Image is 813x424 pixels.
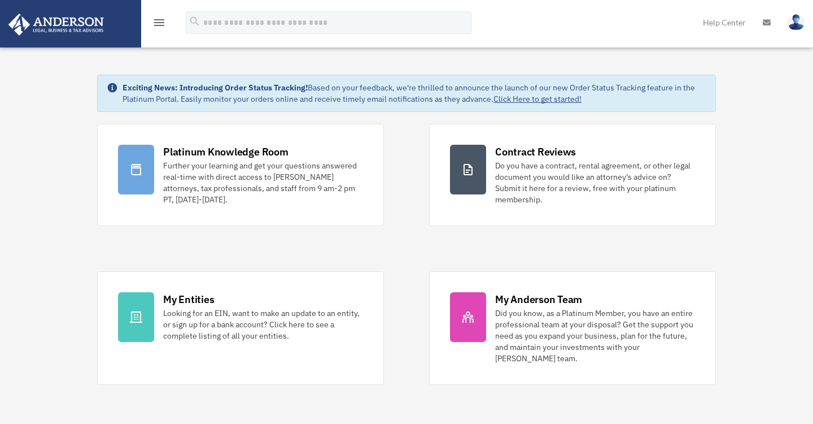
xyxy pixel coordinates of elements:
[495,145,576,159] div: Contract Reviews
[163,160,363,205] div: Further your learning and get your questions answered real-time with direct access to [PERSON_NAM...
[429,271,716,385] a: My Anderson Team Did you know, as a Platinum Member, you have an entire professional team at your...
[788,14,805,31] img: User Pic
[495,160,695,205] div: Do you have a contract, rental agreement, or other legal document you would like an attorney's ad...
[163,145,289,159] div: Platinum Knowledge Room
[163,292,214,306] div: My Entities
[123,82,706,105] div: Based on your feedback, we're thrilled to announce the launch of our new Order Status Tracking fe...
[495,292,582,306] div: My Anderson Team
[123,83,308,93] strong: Exciting News: Introducing Order Status Tracking!
[152,20,166,29] a: menu
[189,15,201,28] i: search
[97,271,384,385] a: My Entities Looking for an EIN, want to make an update to an entity, or sign up for a bank accoun...
[163,308,363,341] div: Looking for an EIN, want to make an update to an entity, or sign up for a bank account? Click her...
[429,124,716,226] a: Contract Reviews Do you have a contract, rental agreement, or other legal document you would like...
[97,124,384,226] a: Platinum Knowledge Room Further your learning and get your questions answered real-time with dire...
[152,16,166,29] i: menu
[495,308,695,364] div: Did you know, as a Platinum Member, you have an entire professional team at your disposal? Get th...
[5,14,107,36] img: Anderson Advisors Platinum Portal
[493,94,582,104] a: Click Here to get started!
